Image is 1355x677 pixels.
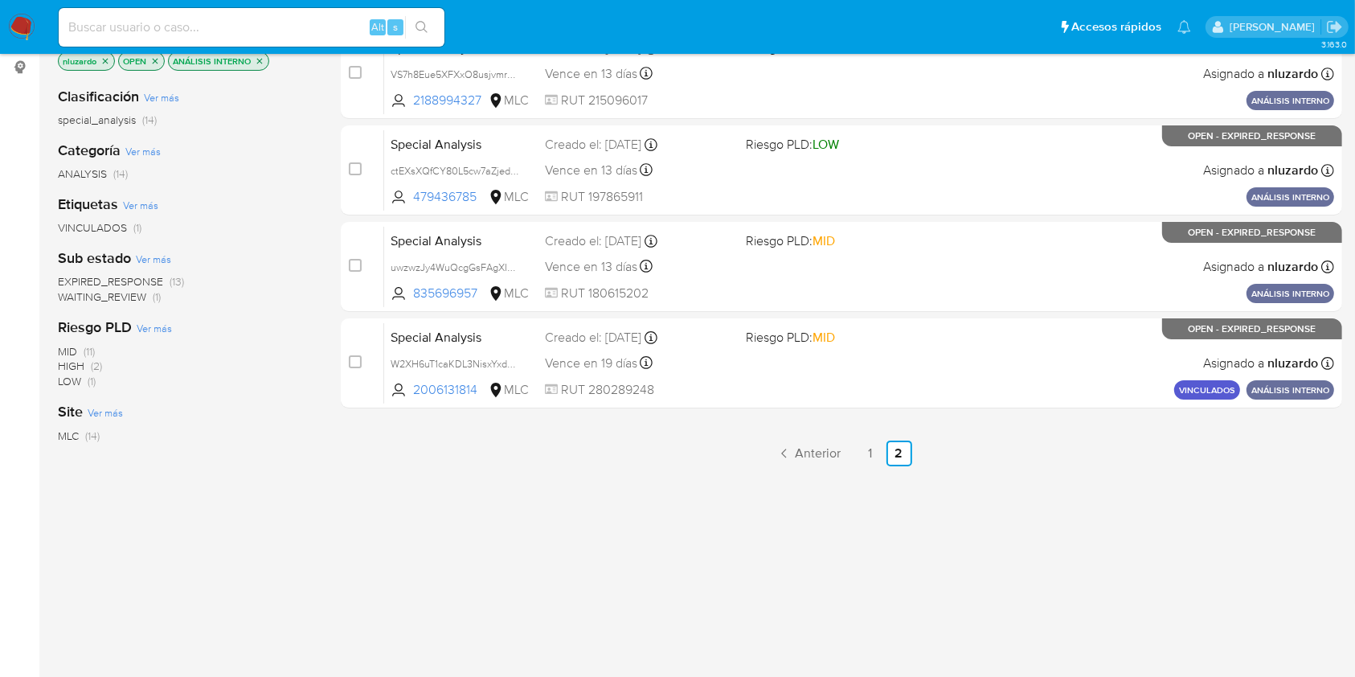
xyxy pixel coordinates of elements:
[1230,19,1320,35] p: nicolas.luzardo@mercadolibre.com
[1071,18,1161,35] span: Accesos rápidos
[393,19,398,35] span: s
[1326,18,1343,35] a: Salir
[59,17,444,38] input: Buscar usuario o caso...
[1321,38,1347,51] span: 3.163.0
[371,19,384,35] span: Alt
[405,16,438,39] button: search-icon
[1177,20,1191,34] a: Notificaciones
